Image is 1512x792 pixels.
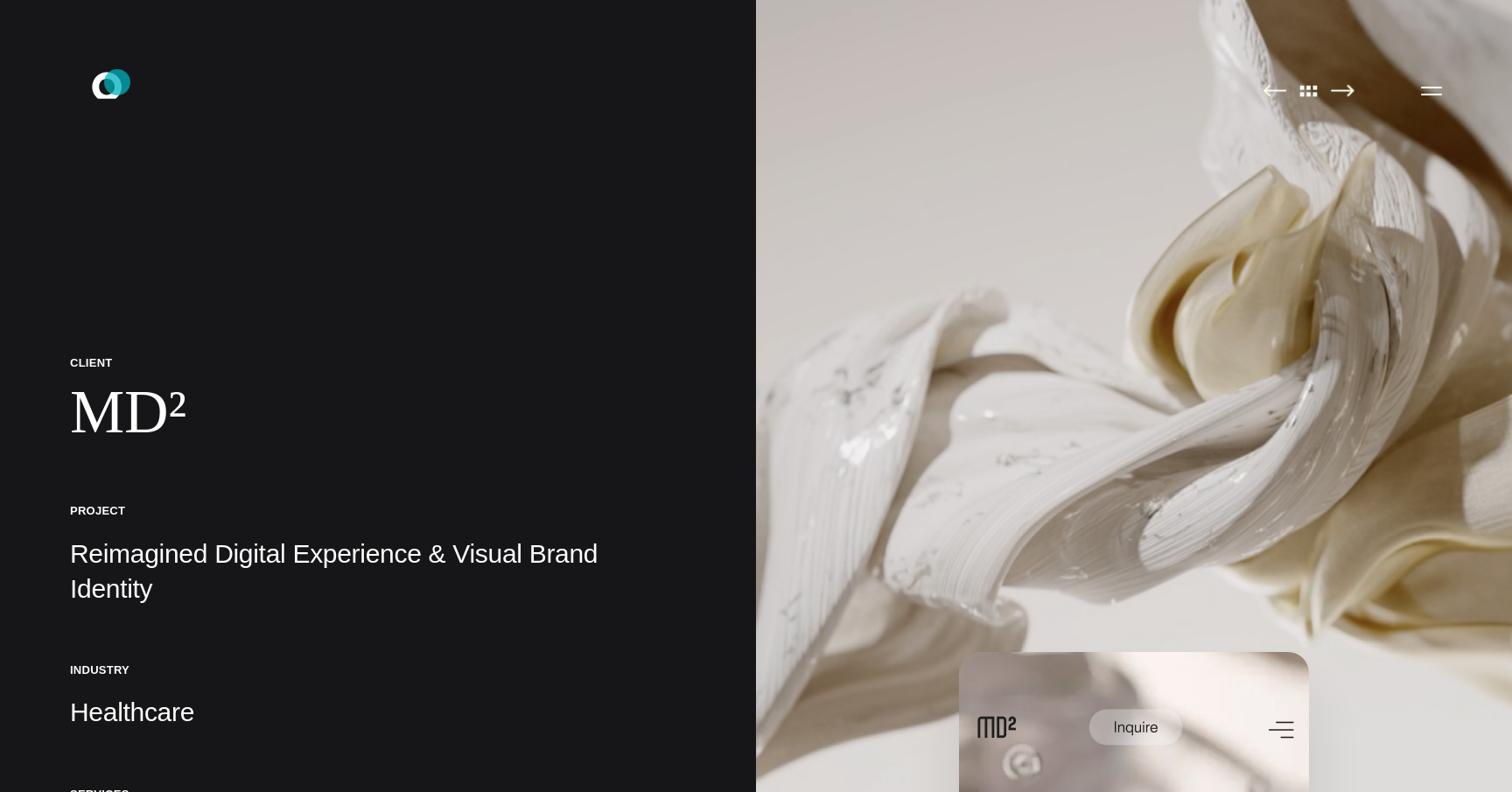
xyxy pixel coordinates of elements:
[70,662,686,677] h5: Industry
[70,695,686,730] p: Healthcare
[1291,84,1327,97] img: All Pages
[1410,72,1452,109] button: Open
[1263,84,1286,97] img: Previous Page
[1331,84,1354,97] img: Next Page
[70,536,686,606] p: Reimagined Digital Experience & Visual Brand Identity
[70,355,686,370] p: Client
[70,503,686,518] h5: Project
[70,376,686,448] h1: MD²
